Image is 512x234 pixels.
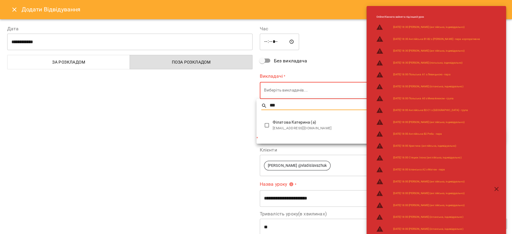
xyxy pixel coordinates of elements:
[393,120,464,124] a: [DATE] 18:00 [PERSON_NAME] (англійська, індивідуально)
[393,215,463,219] a: [DATE] 18:00 [PERSON_NAME] (іспанська, індивідуально)
[393,61,463,65] a: [DATE] 18:30 [PERSON_NAME] (польська, індивідуально)
[393,180,464,184] a: [DATE] 18:00 [PERSON_NAME] (англійська, індивідуально)
[273,119,494,125] span: Філатова Катерина (а)
[371,13,484,21] li: Online : Кімната зайнята під інший урок
[393,132,442,136] a: [DATE] 18:00 Англійська В2 Ряба - пара
[393,144,456,148] a: [DATE] 18:00 Христина (англійська, індивідуально)
[393,227,463,231] a: [DATE] 18:00 [PERSON_NAME] (іспанська, індивідуально)
[393,37,480,41] a: [DATE] 18:30 Англійська В1-В2 з [PERSON_NAME] - пара корпоративна
[273,125,494,131] span: [EMAIL_ADDRESS][DOMAIN_NAME]
[393,85,463,88] a: [DATE] 18:00 [PERSON_NAME] (іспанська, індивідуально)
[393,97,453,100] a: [DATE] 18:00 Польська А0 з Михайлюком - група
[393,156,461,160] a: [DATE] 18:00 Стецюк Ілона (англійська, індивідуально)
[393,49,464,53] a: [DATE] 18:30 [PERSON_NAME] (англійська, індивідуально)
[393,168,445,172] a: [DATE] 18:00 Іспанська А2 з Матюк - пара
[393,73,450,76] a: [DATE] 18:00 Польська А1 з Левицькою - пара
[393,108,468,112] a: [DATE] 18:00 Англійська В2-С1 з [GEOGRAPHIC_DATA] - група
[393,191,464,195] a: [DATE] 18:00 [PERSON_NAME] (англійська, індивідуально)
[393,203,464,207] a: [DATE] 18:00 [PERSON_NAME] (англійська, індивідуально)
[393,25,464,29] a: [DATE] 18:30 [PERSON_NAME] (англійська, індивідуально)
